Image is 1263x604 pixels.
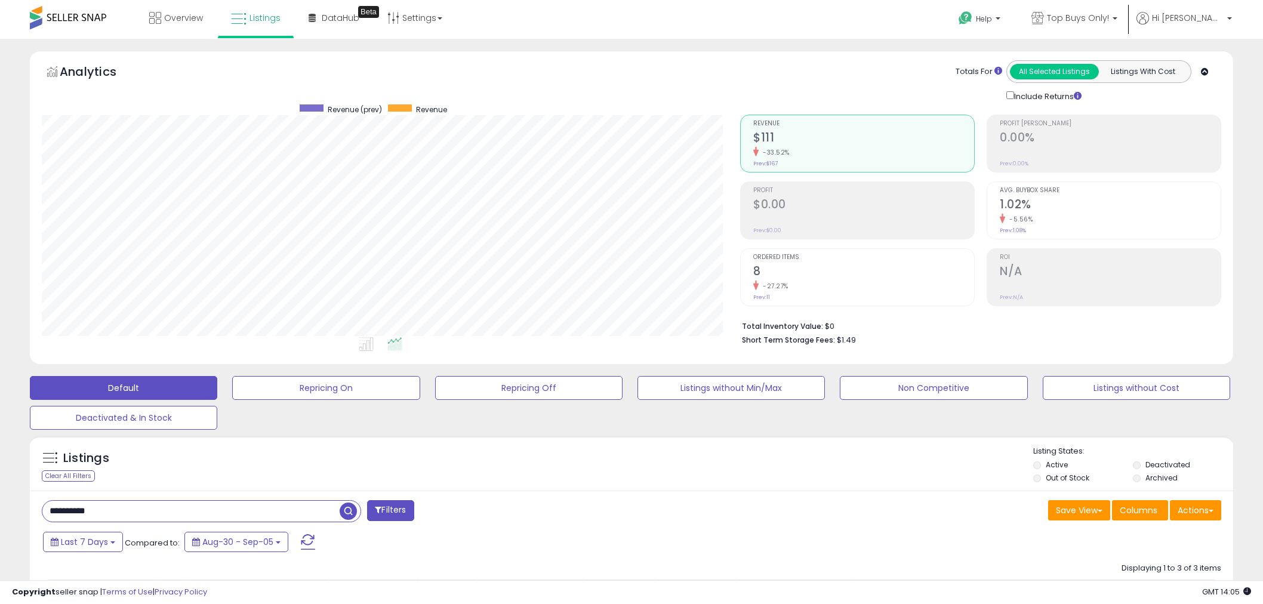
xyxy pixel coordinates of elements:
[232,376,420,400] button: Repricing On
[155,586,207,597] a: Privacy Policy
[753,131,974,147] h2: $111
[435,376,623,400] button: Repricing Off
[1000,254,1221,261] span: ROI
[1112,500,1168,520] button: Columns
[61,536,108,548] span: Last 7 Days
[1000,160,1028,167] small: Prev: 0.00%
[753,187,974,194] span: Profit
[1170,500,1221,520] button: Actions
[1145,473,1178,483] label: Archived
[949,2,1012,39] a: Help
[1010,64,1099,79] button: All Selected Listings
[42,470,95,482] div: Clear All Filters
[63,450,109,467] h5: Listings
[125,537,180,548] span: Compared to:
[1152,12,1224,24] span: Hi [PERSON_NAME]
[1000,121,1221,127] span: Profit [PERSON_NAME]
[1033,446,1233,457] p: Listing States:
[249,12,281,24] span: Listings
[1005,215,1033,224] small: -5.56%
[1000,264,1221,281] h2: N/A
[753,254,974,261] span: Ordered Items
[840,376,1027,400] button: Non Competitive
[759,282,788,291] small: -27.27%
[1098,64,1187,79] button: Listings With Cost
[416,104,447,115] span: Revenue
[753,198,974,214] h2: $0.00
[12,586,56,597] strong: Copyright
[1145,460,1190,470] label: Deactivated
[976,14,992,24] span: Help
[1000,227,1026,234] small: Prev: 1.08%
[102,586,153,597] a: Terms of Use
[753,160,778,167] small: Prev: $167
[30,406,217,430] button: Deactivated & In Stock
[367,500,414,521] button: Filters
[753,294,770,301] small: Prev: 11
[1047,12,1109,24] span: Top Buys Only!
[1122,563,1221,574] div: Displaying 1 to 3 of 3 items
[837,334,856,346] span: $1.49
[753,227,781,234] small: Prev: $0.00
[753,121,974,127] span: Revenue
[1000,198,1221,214] h2: 1.02%
[1000,294,1023,301] small: Prev: N/A
[742,318,1212,332] li: $0
[958,11,973,26] i: Get Help
[202,536,273,548] span: Aug-30 - Sep-05
[12,587,207,598] div: seller snap | |
[322,12,359,24] span: DataHub
[1202,586,1251,597] span: 2025-09-13 14:05 GMT
[1136,12,1232,39] a: Hi [PERSON_NAME]
[742,335,835,345] b: Short Term Storage Fees:
[30,376,217,400] button: Default
[1120,504,1157,516] span: Columns
[328,104,382,115] span: Revenue (prev)
[759,148,790,157] small: -33.52%
[637,376,825,400] button: Listings without Min/Max
[753,264,974,281] h2: 8
[1046,473,1089,483] label: Out of Stock
[742,321,823,331] b: Total Inventory Value:
[60,63,140,83] h5: Analytics
[1000,131,1221,147] h2: 0.00%
[997,89,1096,103] div: Include Returns
[358,6,379,18] div: Tooltip anchor
[956,66,1002,78] div: Totals For
[184,532,288,552] button: Aug-30 - Sep-05
[1046,460,1068,470] label: Active
[1043,376,1230,400] button: Listings without Cost
[1000,187,1221,194] span: Avg. Buybox Share
[43,532,123,552] button: Last 7 Days
[164,12,203,24] span: Overview
[1048,500,1110,520] button: Save View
